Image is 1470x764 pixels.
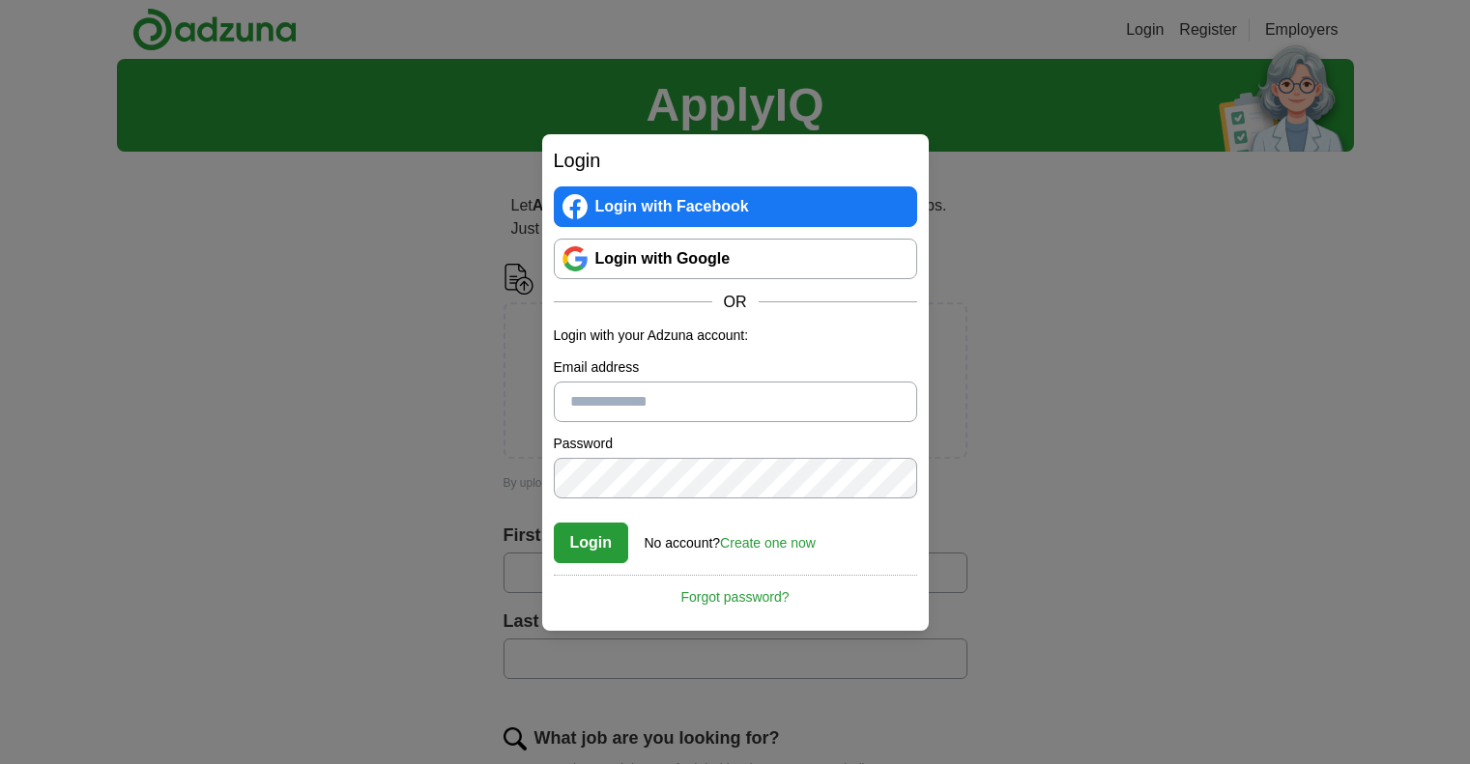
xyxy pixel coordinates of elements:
h2: Login [554,146,917,175]
div: No account? [645,522,816,553]
p: Login with your Adzuna account: [554,325,917,346]
a: Forgot password? [554,575,917,608]
span: OR [712,291,759,314]
label: Password [554,434,917,454]
label: Email address [554,357,917,378]
a: Create one now [720,535,816,551]
a: Login with Facebook [554,186,917,227]
button: Login [554,523,629,563]
a: Login with Google [554,239,917,279]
